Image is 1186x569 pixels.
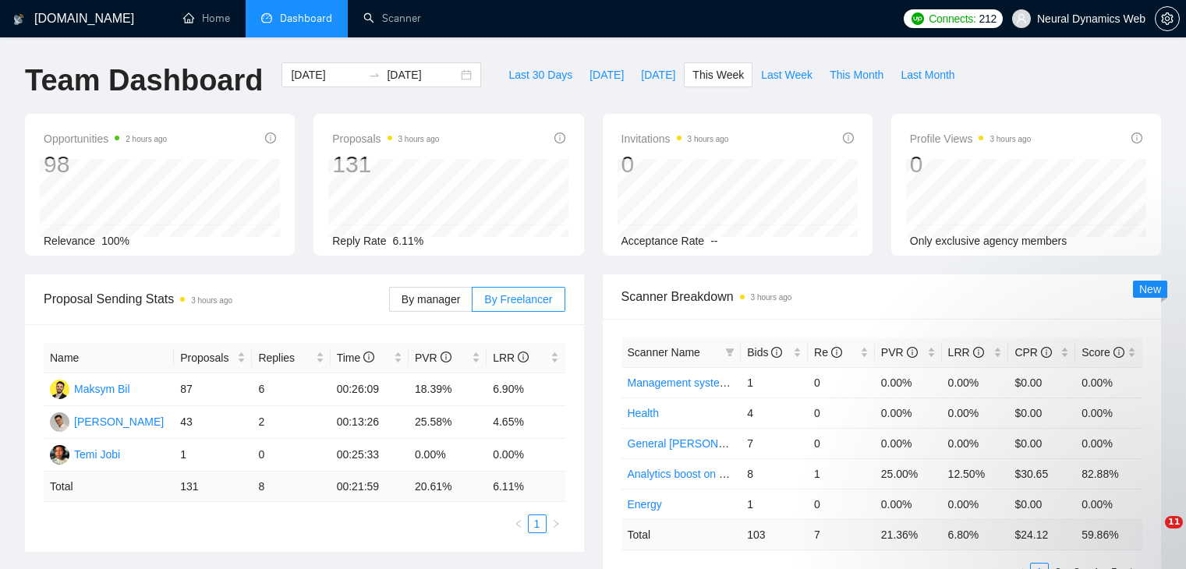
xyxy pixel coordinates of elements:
td: 1 [174,439,252,472]
span: Scanner Breakdown [621,287,1143,306]
td: 0.00% [1075,367,1142,398]
li: Previous Page [509,514,528,533]
span: Last Week [761,66,812,83]
span: Score [1082,346,1124,359]
span: Opportunities [44,129,167,148]
span: info-circle [1113,347,1124,358]
img: upwork-logo.png [912,12,924,25]
span: info-circle [831,347,842,358]
td: 0.00% [487,439,565,472]
span: [DATE] [641,66,675,83]
span: Only exclusive agency members [910,235,1067,247]
td: 0 [808,489,875,519]
button: This Week [684,62,752,87]
time: 3 hours ago [398,135,440,143]
span: PVR [415,352,451,364]
td: Total [44,472,174,502]
div: Temi Jobi [74,446,120,463]
td: $0.00 [1008,398,1075,428]
span: 6.11% [393,235,424,247]
div: 0 [621,150,729,179]
td: 0.00% [875,367,942,398]
td: 103 [741,519,808,550]
a: setting [1155,12,1180,25]
td: 0.00% [875,428,942,458]
span: -- [710,235,717,247]
span: dashboard [261,12,272,23]
td: 0.00% [875,489,942,519]
span: user [1016,13,1027,24]
img: MK [50,412,69,432]
td: 8 [741,458,808,489]
td: 0 [252,439,330,472]
span: By Freelancer [484,293,552,306]
button: [DATE] [632,62,684,87]
td: 0.00% [409,439,487,472]
li: 1 [528,514,547,533]
td: 8 [252,472,330,502]
a: TTemi Jobi [50,447,120,460]
div: 98 [44,150,167,179]
td: 1 [741,367,808,398]
td: 1 [808,458,875,489]
a: Health [628,407,659,419]
span: Scanner Name [628,346,700,359]
button: left [509,514,528,533]
span: Re [814,346,842,359]
td: 0.00% [942,398,1009,428]
span: Invitations [621,129,729,148]
td: 43 [174,406,252,439]
span: info-circle [441,352,451,362]
button: Last 30 Days [500,62,581,87]
span: Bids [747,346,782,359]
th: Replies [252,343,330,373]
td: 7 [808,519,875,550]
span: Profile Views [910,129,1032,148]
td: 0 [808,367,875,398]
a: homeHome [183,12,230,25]
td: 2 [252,406,330,439]
span: Proposals [180,349,234,366]
a: Management system v2.0. On [628,376,774,389]
iframe: Intercom live chat [1133,516,1170,553]
span: setting [1156,12,1179,25]
span: info-circle [554,133,565,143]
span: Dashboard [280,12,332,25]
div: Maksym Bil [74,380,130,398]
time: 3 hours ago [990,135,1031,143]
img: MB [50,380,69,399]
span: info-circle [771,347,782,358]
div: 0 [910,150,1032,179]
td: 0.00% [1075,398,1142,428]
td: 6.90% [487,373,565,406]
time: 3 hours ago [688,135,729,143]
td: 4.65% [487,406,565,439]
h1: Team Dashboard [25,62,263,99]
td: 00:21:59 [331,472,409,502]
span: Last 30 Days [508,66,572,83]
span: 100% [101,235,129,247]
span: info-circle [1131,133,1142,143]
button: Last Month [892,62,963,87]
td: 0 [808,428,875,458]
span: Connects: [929,10,975,27]
a: Analytics boost on 25.07 [628,468,747,480]
span: filter [725,348,735,357]
span: info-circle [1041,347,1052,358]
img: logo [13,7,24,32]
td: 1 [741,489,808,519]
span: [DATE] [589,66,624,83]
li: Next Page [547,514,565,533]
a: Energy [628,498,662,511]
span: Reply Rate [332,235,386,247]
div: 131 [332,150,439,179]
td: $0.00 [1008,367,1075,398]
th: Name [44,343,174,373]
td: 131 [174,472,252,502]
span: info-circle [265,133,276,143]
span: swap-right [368,69,381,81]
span: filter [722,341,738,364]
td: 0 [808,398,875,428]
td: 25.58% [409,406,487,439]
td: 18.39% [409,373,487,406]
